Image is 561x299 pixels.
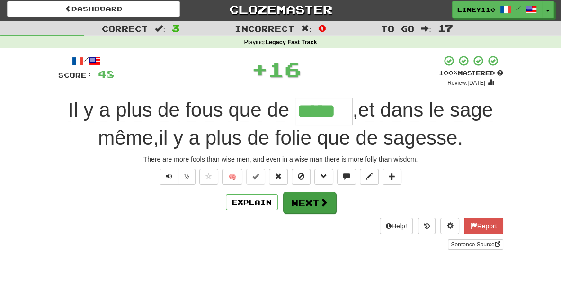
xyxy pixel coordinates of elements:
[68,99,78,121] span: Il
[205,127,242,149] span: plus
[418,218,436,234] button: Round history (alt+y)
[421,25,431,33] span: :
[185,99,223,121] span: fous
[318,22,326,34] span: 0
[265,39,317,45] strong: Legacy Fast Track
[292,169,311,185] button: Ignore sentence (alt+i)
[269,169,288,185] button: Reset to 0% Mastered (alt+r)
[246,169,265,185] button: Set this sentence to 100% Mastered (alt+m)
[439,69,503,78] div: Mastered
[228,99,261,121] span: que
[58,71,92,79] span: Score:
[452,1,542,18] a: Liney110 /
[317,127,350,149] span: que
[268,57,301,81] span: 16
[381,24,414,33] span: To go
[438,22,453,34] span: 17
[84,99,94,121] span: y
[235,24,294,33] span: Incorrect
[464,218,503,234] button: Report
[99,99,110,121] span: a
[380,218,413,234] button: Help!
[58,55,114,67] div: /
[360,169,379,185] button: Edit sentence (alt+d)
[7,1,180,17] a: Dashboard
[98,127,153,149] span: même
[173,127,183,149] span: y
[267,99,289,121] span: de
[102,24,148,33] span: Correct
[159,127,168,149] span: il
[448,239,503,250] a: Sentence Source
[337,169,356,185] button: Discuss sentence (alt+u)
[283,192,336,214] button: Next
[189,127,200,149] span: a
[155,25,165,33] span: :
[516,5,521,11] span: /
[226,194,278,210] button: Explain
[158,169,196,185] div: Text-to-speech controls
[314,169,333,185] button: Grammar (alt+g)
[247,127,269,149] span: de
[251,55,268,83] span: +
[383,169,401,185] button: Add to collection (alt+a)
[450,99,493,121] span: sage
[275,127,312,149] span: folie
[447,80,485,86] small: Review: [DATE]
[358,99,374,121] span: et
[439,69,458,77] span: 100 %
[98,99,493,149] span: , , .
[160,169,178,185] button: Play sentence audio (ctl+space)
[172,22,180,34] span: 3
[457,5,495,14] span: Liney110
[222,169,242,185] button: 🧠
[301,25,312,33] span: :
[178,169,196,185] button: ½
[383,127,457,149] span: sagesse
[380,99,423,121] span: dans
[194,1,367,18] a: Clozemaster
[356,127,378,149] span: de
[58,154,503,164] div: There are more fools than wise men, and even in a wise man there is more folly than wisdom.
[429,99,445,121] span: le
[199,169,218,185] button: Favorite sentence (alt+f)
[158,99,180,121] span: de
[98,68,114,80] span: 48
[116,99,152,121] span: plus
